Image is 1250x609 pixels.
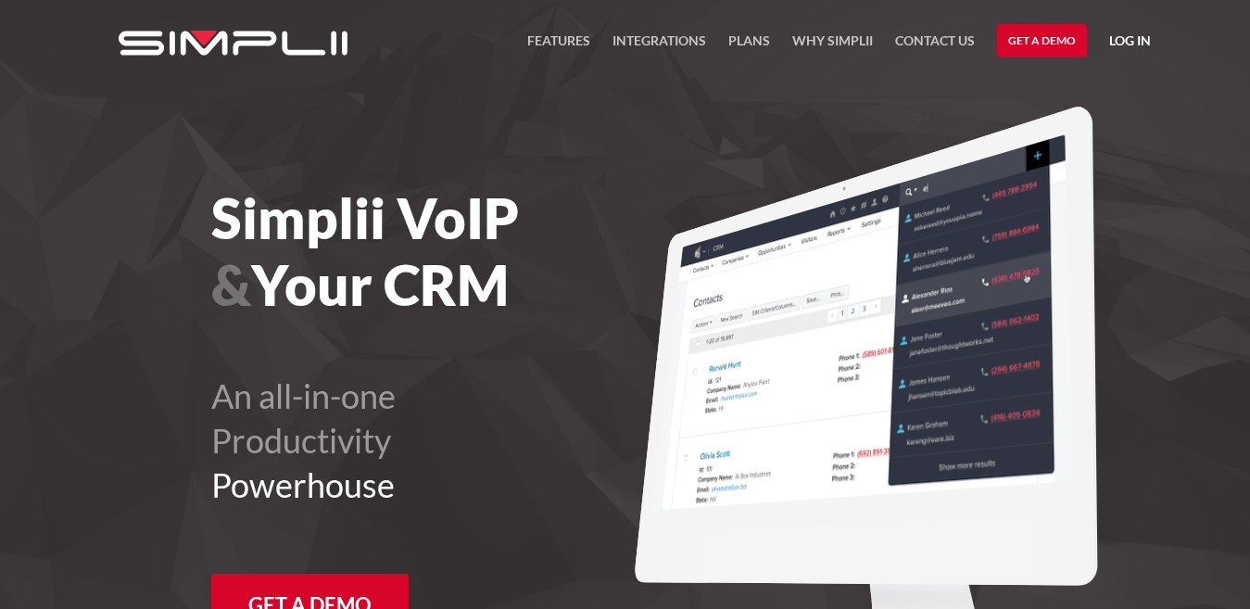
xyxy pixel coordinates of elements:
a: Contact US [895,30,975,63]
a: Plans [728,30,770,63]
a: Get a Demo [997,24,1087,57]
a: Why Simplii [792,30,873,63]
h1: Simplii VoIP Your CRM [211,184,727,318]
span: Powerhouse [211,464,395,505]
a: Log in [1109,30,1151,57]
h2: An all-in-one Productivity [211,374,727,507]
a: FEATURES [527,30,590,63]
a: Integrations [612,30,706,63]
span: & [211,251,251,318]
img: Simplii [119,31,347,56]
